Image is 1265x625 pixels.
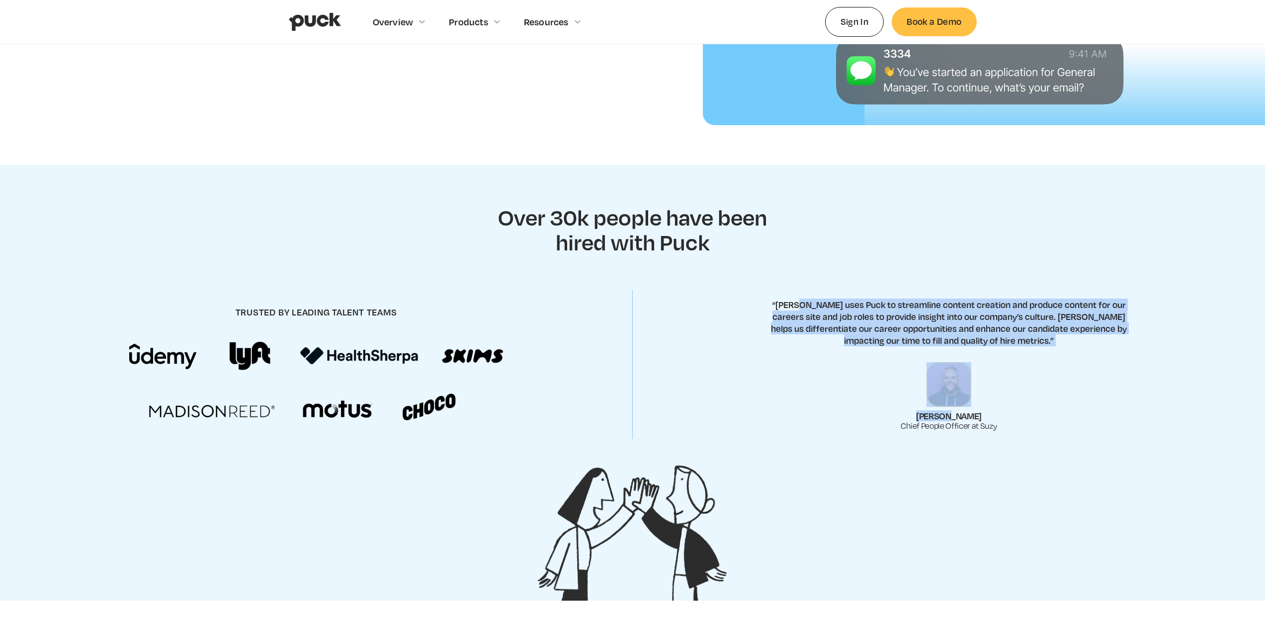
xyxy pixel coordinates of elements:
h4: trusted by leading talent teams [236,307,397,318]
h2: Over 30k people have been hired with Puck [486,205,779,254]
div: [PERSON_NAME] [916,411,982,421]
a: Sign In [825,7,884,36]
p: “[PERSON_NAME] uses Puck to streamline content creation and produce content for our careers site ... [762,299,1136,346]
div: Resources [524,16,569,27]
div: Overview [373,16,414,27]
div: Products [449,16,488,27]
div: Chief People Officer at Suzy [901,421,997,431]
a: Book a Demo [892,7,976,36]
